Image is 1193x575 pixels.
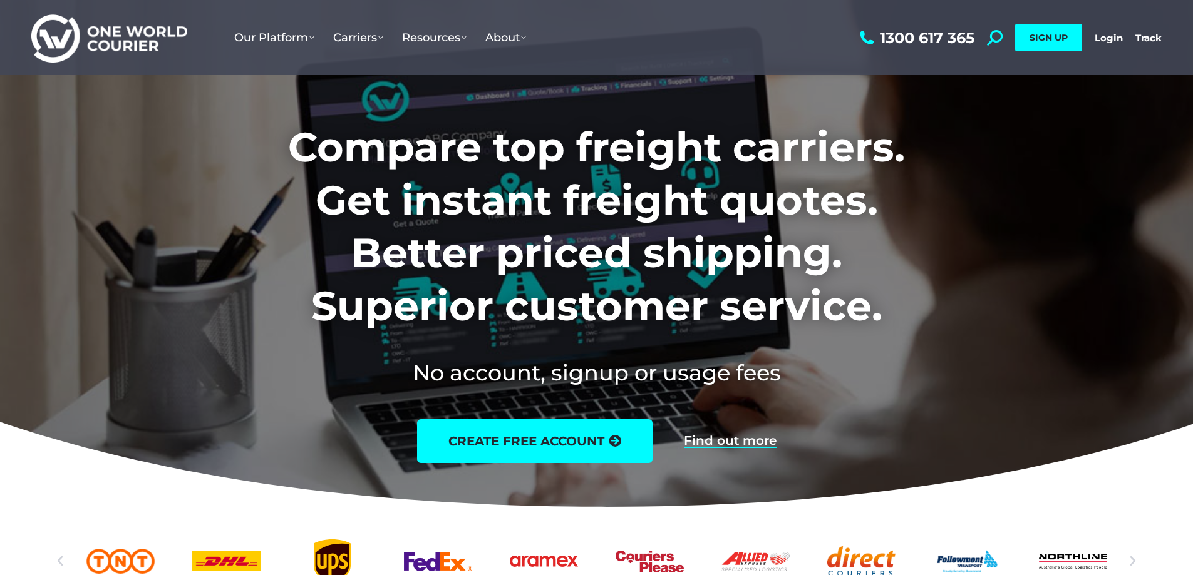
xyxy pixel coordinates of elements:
span: Carriers [333,31,383,44]
a: Find out more [684,434,777,448]
a: Our Platform [225,18,324,57]
a: Resources [393,18,476,57]
span: SIGN UP [1030,32,1068,43]
a: Carriers [324,18,393,57]
a: 1300 617 365 [857,30,974,46]
a: Login [1095,32,1123,44]
h2: No account, signup or usage fees [205,357,988,388]
a: create free account [417,419,653,463]
span: Resources [402,31,467,44]
a: Track [1135,32,1162,44]
h1: Compare top freight carriers. Get instant freight quotes. Better priced shipping. Superior custom... [205,121,988,332]
a: About [476,18,535,57]
a: SIGN UP [1015,24,1082,51]
span: About [485,31,526,44]
img: One World Courier [31,13,187,63]
span: Our Platform [234,31,314,44]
